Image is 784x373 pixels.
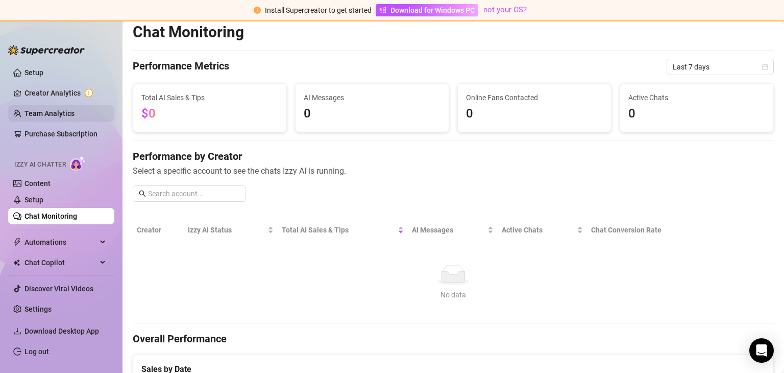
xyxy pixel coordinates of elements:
[466,104,603,124] span: 0
[24,85,106,101] a: Creator Analytics exclamation-circle
[14,160,66,170] span: Izzy AI Chatter
[24,109,75,118] a: Team Analytics
[24,196,43,204] a: Setup
[24,179,51,188] a: Content
[24,305,52,313] a: Settings
[141,92,278,103] span: Total AI Sales & Tips
[265,6,372,14] span: Install Supercreator to get started
[278,218,407,242] th: Total AI Sales & Tips
[13,259,20,266] img: Chat Copilot
[133,218,184,242] th: Creator
[24,254,97,271] span: Chat Copilot
[304,92,440,103] span: AI Messages
[379,7,386,14] span: windows
[24,234,97,250] span: Automations
[133,22,244,42] h2: Chat Monitoring
[282,224,395,236] span: Total AI Sales & Tips
[24,285,93,293] a: Discover Viral Videos
[133,149,774,164] h4: Performance by Creator
[24,68,43,77] a: Setup
[133,59,229,75] h4: Performance Metrics
[133,165,774,177] span: Select a specific account to see the chats Izzy AI is running.
[498,218,587,242] th: Active Chats
[762,64,768,70] span: calendar
[254,7,261,14] span: exclamation-circle
[141,106,156,121] span: $0
[24,347,49,356] a: Log out
[673,59,768,75] span: Last 7 days
[466,92,603,103] span: Online Fans Contacted
[628,92,765,103] span: Active Chats
[587,218,709,242] th: Chat Conversion Rate
[24,212,77,220] a: Chat Monitoring
[13,238,21,246] span: thunderbolt
[376,4,478,16] a: Download for Windows PC
[502,224,575,236] span: Active Chats
[24,327,99,335] span: Download Desktop App
[483,5,527,14] a: not your OS?
[304,104,440,124] span: 0
[133,332,774,346] h4: Overall Performance
[139,190,146,197] span: search
[390,5,475,16] span: Download for Windows PC
[408,218,498,242] th: AI Messages
[8,45,85,55] img: logo-BBDzfeDw.svg
[13,327,21,335] span: download
[24,126,106,142] a: Purchase Subscription
[184,218,278,242] th: Izzy AI Status
[70,156,86,171] img: AI Chatter
[628,104,765,124] span: 0
[148,188,240,199] input: Search account...
[141,289,766,300] div: No data
[188,224,265,236] span: Izzy AI Status
[412,224,485,236] span: AI Messages
[749,338,774,363] div: Open Intercom Messenger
